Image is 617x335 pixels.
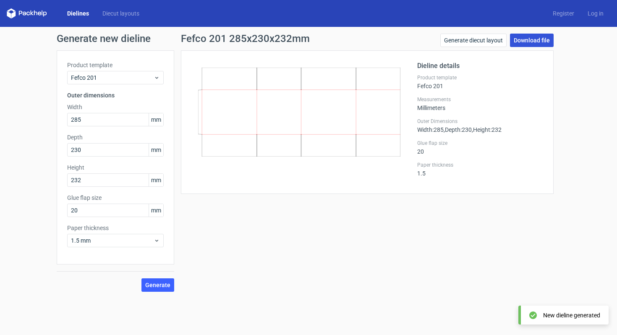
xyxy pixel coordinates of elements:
[546,9,581,18] a: Register
[71,73,154,82] span: Fefco 201
[417,162,543,177] div: 1.5
[417,96,543,111] div: Millimeters
[67,194,164,202] label: Glue flap size
[417,61,543,71] h2: Dieline details
[149,204,163,217] span: mm
[60,9,96,18] a: Dielines
[417,118,543,125] label: Outer Dimensions
[71,236,154,245] span: 1.5 mm
[141,278,174,292] button: Generate
[67,224,164,232] label: Paper thickness
[417,96,543,103] label: Measurements
[417,74,543,81] label: Product template
[149,113,163,126] span: mm
[581,9,610,18] a: Log in
[440,34,507,47] a: Generate diecut layout
[149,144,163,156] span: mm
[472,126,502,133] span: , Height : 232
[417,140,543,155] div: 20
[510,34,554,47] a: Download file
[181,34,310,44] h1: Fefco 201 285x230x232mm
[444,126,472,133] span: , Depth : 230
[543,311,600,319] div: New dieline generated
[417,140,543,147] label: Glue flap size
[67,103,164,111] label: Width
[67,91,164,99] h3: Outer dimensions
[67,61,164,69] label: Product template
[57,34,560,44] h1: Generate new dieline
[67,133,164,141] label: Depth
[417,74,543,89] div: Fefco 201
[149,174,163,186] span: mm
[417,162,543,168] label: Paper thickness
[417,126,444,133] span: Width : 285
[145,282,170,288] span: Generate
[96,9,146,18] a: Diecut layouts
[67,163,164,172] label: Height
